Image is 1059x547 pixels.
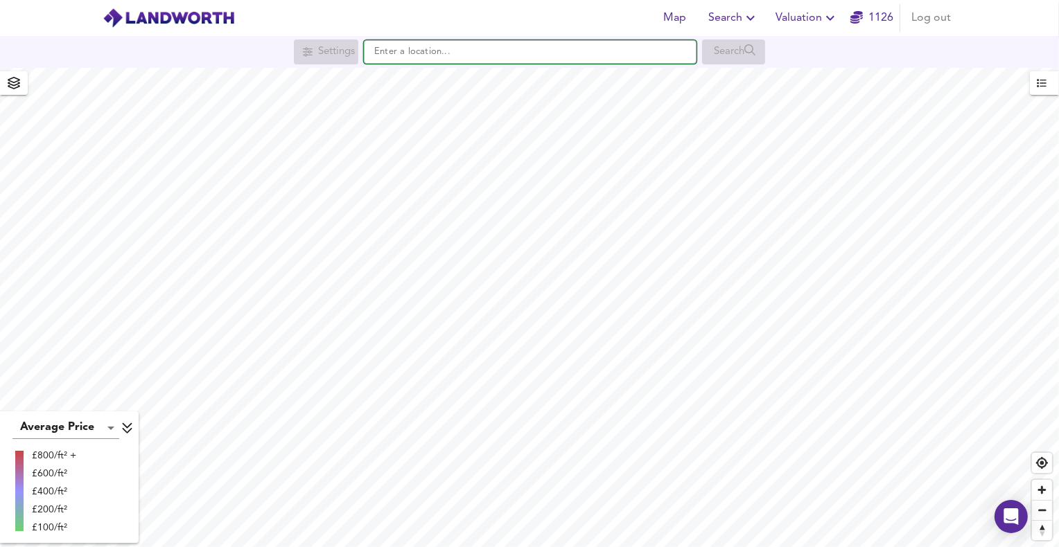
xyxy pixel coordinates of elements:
span: Log out [911,8,951,28]
a: 1126 [850,8,893,28]
button: 1126 [850,4,894,32]
div: Open Intercom Messenger [995,500,1028,533]
div: Search for a location first or explore the map [294,39,358,64]
span: Reset bearing to north [1032,521,1052,540]
div: Search for a location first or explore the map [702,39,765,64]
img: logo [103,8,235,28]
div: £800/ft² + [32,449,76,463]
input: Enter a location... [364,40,697,64]
button: Zoom out [1032,500,1052,520]
button: Zoom in [1032,480,1052,500]
button: Reset bearing to north [1032,520,1052,540]
button: Log out [906,4,956,32]
span: Map [658,8,692,28]
div: Average Price [12,417,119,439]
div: £600/ft² [32,467,76,481]
button: Map [653,4,697,32]
span: Valuation [776,8,839,28]
span: Search [708,8,759,28]
button: Valuation [770,4,844,32]
button: Find my location [1032,453,1052,473]
div: £200/ft² [32,503,76,517]
span: Zoom out [1032,501,1052,520]
div: £100/ft² [32,521,76,535]
div: £400/ft² [32,485,76,499]
button: Search [703,4,764,32]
